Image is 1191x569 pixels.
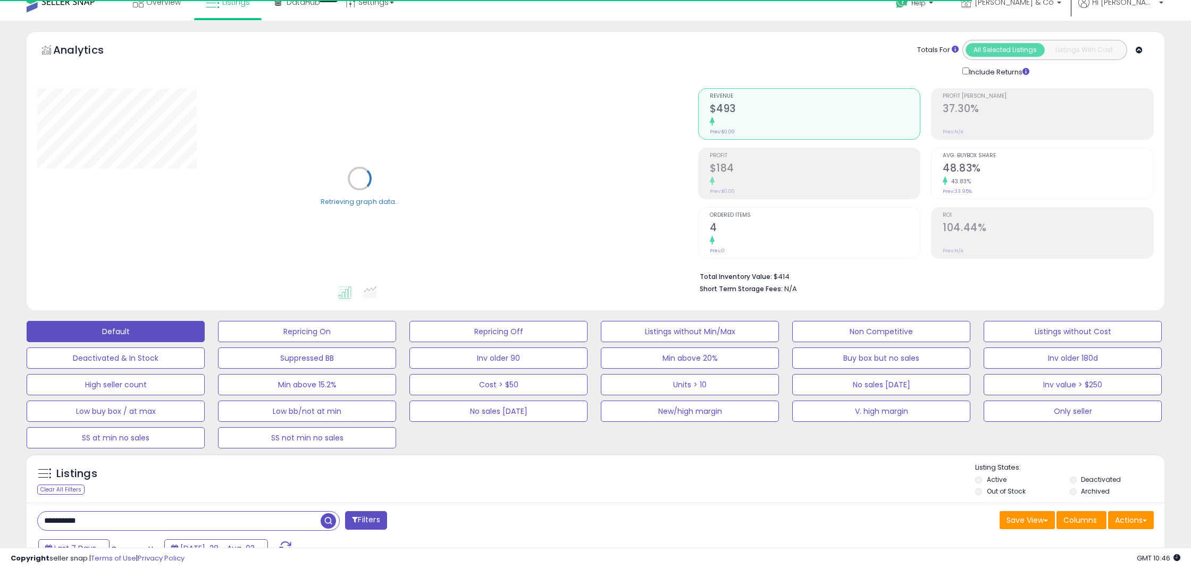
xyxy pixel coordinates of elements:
span: Profit [PERSON_NAME] [943,94,1153,99]
span: N/A [784,284,797,294]
button: Units > 10 [601,374,779,395]
p: Listing States: [975,463,1164,473]
button: Columns [1056,511,1106,529]
b: Short Term Storage Fees: [700,284,783,293]
button: Low bb/not at min [218,401,396,422]
h2: 104.44% [943,222,1153,236]
button: Inv older 180d [984,347,1162,369]
button: Last 7 Days [38,539,110,557]
button: SS not min no sales [218,427,396,448]
span: 2025-08-11 10:46 GMT [1137,553,1180,563]
button: Default [27,321,205,342]
span: Ordered Items [710,213,920,218]
h5: Listings [56,466,97,481]
small: Prev: N/A [943,248,963,254]
small: Prev: $0.00 [710,129,735,135]
h2: 37.30% [943,103,1153,117]
button: Min above 20% [601,347,779,369]
label: Deactivated [1081,475,1121,484]
h2: $184 [710,162,920,176]
span: [DATE]-28 - Aug-03 [180,543,255,554]
button: High seller count [27,374,205,395]
button: Only seller [984,401,1162,422]
b: Total Inventory Value: [700,272,772,281]
h2: 48.83% [943,162,1153,176]
span: Profit [710,153,920,159]
label: Archived [1081,487,1110,496]
button: Suppressed BB [218,347,396,369]
span: Avg. Buybox Share [943,153,1153,159]
button: Inv older 90 [409,347,588,369]
button: Low buy box / at max [27,401,205,422]
span: Last 7 Days [54,543,96,554]
button: Buy box but no sales [792,347,970,369]
h2: $493 [710,103,920,117]
a: Privacy Policy [138,553,184,563]
span: Revenue [710,94,920,99]
button: All Selected Listings [966,43,1045,57]
button: Inv value > $250 [984,374,1162,395]
h5: Analytics [53,43,124,60]
button: Cost > $50 [409,374,588,395]
div: Retrieving graph data.. [321,197,398,206]
button: [DATE]-28 - Aug-03 [164,539,268,557]
button: Listings without Cost [984,321,1162,342]
label: Out of Stock [987,487,1026,496]
button: Actions [1108,511,1154,529]
button: Deactivated & In Stock [27,347,205,369]
button: Min above 15.2% [218,374,396,395]
small: Prev: N/A [943,129,963,135]
button: No sales [DATE] [409,401,588,422]
span: Columns [1063,515,1097,525]
label: Active [987,475,1007,484]
button: Filters [345,511,387,530]
div: Include Returns [954,65,1042,78]
button: V. high margin [792,401,970,422]
small: Prev: 0 [710,248,725,254]
a: Terms of Use [91,553,136,563]
button: Repricing Off [409,321,588,342]
button: No sales [DATE] [792,374,970,395]
button: New/high margin [601,401,779,422]
span: ROI [943,213,1153,218]
span: Compared to: [111,544,160,554]
small: Prev: 33.95% [943,188,972,194]
li: $414 [700,269,1146,282]
button: Save View [1000,511,1055,529]
div: Clear All Filters [37,485,85,495]
h2: 4 [710,222,920,236]
button: Non Competitive [792,321,970,342]
div: Totals For [917,45,959,55]
small: Prev: $0.00 [710,188,735,194]
strong: Copyright [11,553,49,563]
div: seller snap | | [11,554,184,564]
button: Repricing On [218,321,396,342]
button: Listings With Cost [1044,43,1123,57]
small: 43.83% [947,177,971,185]
button: SS at min no sales [27,427,205,448]
button: Listings without Min/Max [601,321,779,342]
